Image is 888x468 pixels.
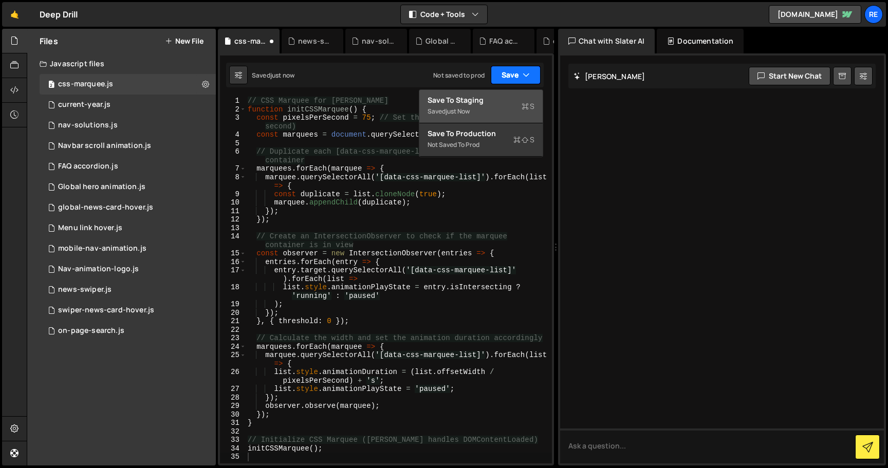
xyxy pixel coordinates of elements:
div: current-year.js [553,36,586,46]
div: 17275/47957.js [40,136,216,156]
div: Menu link hover.js [40,218,216,238]
div: Saved [252,71,294,80]
div: 30 [220,410,246,419]
button: Save to ProductionS Not saved to prod [419,123,543,157]
div: Chat with Slater AI [558,29,655,53]
div: FAQ accordion.js [58,162,118,171]
div: 29 [220,402,246,410]
div: 13 [220,224,246,233]
h2: [PERSON_NAME] [573,71,645,81]
div: 26 [220,368,246,385]
div: 1 [220,97,246,105]
a: [DOMAIN_NAME] [769,5,861,24]
div: on-page-search.js [58,326,124,335]
div: 17275/47883.js [40,238,216,259]
div: Deep Drill [40,8,78,21]
div: Navbar scroll animation.js [58,141,151,151]
div: 17275/47886.js [40,177,216,197]
div: 12 [220,215,246,224]
div: nav-solutions.js [362,36,395,46]
button: Code + Tools [401,5,487,24]
div: global-news-card-hover.js [58,203,153,212]
div: swiper-news-card-hover.js [58,306,154,315]
span: S [522,101,534,111]
div: 17275/47881.js [40,259,216,279]
div: 17275/48415.js [40,115,216,136]
div: 9 [220,190,246,199]
div: news-swiper.js [298,36,331,46]
div: 8 [220,173,246,190]
div: 6 [220,147,246,164]
div: 17275/47875.js [40,95,216,115]
div: Not saved to prod [433,71,485,80]
div: news-swiper.js [58,285,112,294]
button: New File [165,37,203,45]
div: news-swiper.js [40,279,216,300]
button: Start new chat [749,67,830,85]
div: 35 [220,453,246,461]
div: 11 [220,207,246,216]
div: Nav-animation-logo.js [58,265,139,274]
div: Documentation [657,29,744,53]
div: 31 [220,419,246,427]
div: Save to Staging [428,95,534,105]
div: mobile-nav-animation.js [58,244,146,253]
div: current-year.js [58,100,110,109]
button: Save [491,66,541,84]
h2: Files [40,35,58,47]
a: 🤙 [2,2,27,27]
div: 3 [220,114,246,130]
div: 2 [220,105,246,114]
div: 17275/48419.js [40,74,216,95]
div: Save to Production [428,128,534,139]
div: 20 [220,309,246,317]
div: 24 [220,343,246,351]
div: Global hero animation.js [58,182,145,192]
div: 17275/47880.js [40,321,216,341]
div: 5 [220,139,246,148]
div: 18 [220,283,246,300]
div: 21 [220,317,246,326]
a: Re [864,5,883,24]
div: just now [446,107,470,116]
div: 17275/47885.js [40,197,216,218]
div: 19 [220,300,246,309]
div: 15 [220,249,246,258]
div: 22 [220,326,246,334]
div: 16 [220,258,246,267]
div: Saved [428,105,534,118]
div: 32 [220,427,246,436]
div: Javascript files [27,53,216,74]
div: css-marquee.js [234,36,267,46]
button: Save to StagingS Savedjust now [419,90,543,123]
div: FAQ accordion.js [489,36,522,46]
div: 28 [220,394,246,402]
div: 23 [220,334,246,343]
div: 17 [220,266,246,283]
span: 2 [48,81,54,89]
div: nav-solutions.js [58,121,118,130]
div: Not saved to prod [428,139,534,151]
div: Global hero animation.js [425,36,458,46]
div: 25 [220,351,246,368]
div: css-marquee.js [58,80,113,89]
div: 14 [220,232,246,249]
div: Menu link hover.js [58,223,122,233]
div: 33 [220,436,246,444]
div: 10 [220,198,246,207]
div: just now [270,71,294,80]
div: 17275/47884.js [40,300,216,321]
span: S [513,135,534,145]
div: 7 [220,164,246,173]
div: 27 [220,385,246,394]
div: 4 [220,130,246,139]
div: 34 [220,444,246,453]
div: 17275/47877.js [40,156,216,177]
